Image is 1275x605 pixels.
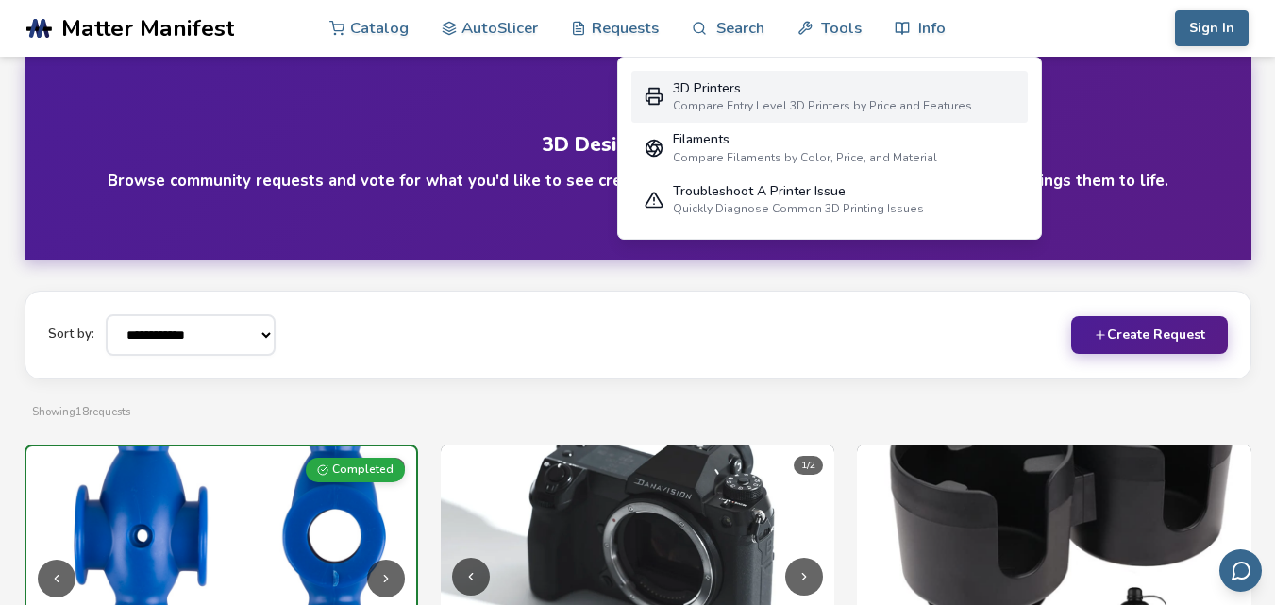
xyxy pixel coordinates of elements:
div: 1 / 2 [794,456,823,475]
span: Matter Manifest [61,15,234,42]
button: Create Request [1071,316,1228,354]
button: Previous image [38,560,75,597]
a: Troubleshoot A Printer IssueQuickly Diagnose Common 3D Printing Issues [631,174,1028,226]
h1: 3D Design Requests [74,134,1202,156]
a: FilamentsCompare Filaments by Color, Price, and Material [631,123,1028,175]
a: 3D PrintersCompare Entry Level 3D Printers by Price and Features [631,71,1028,123]
div: Troubleshoot A Printer Issue [673,184,924,199]
div: Quickly Diagnose Common 3D Printing Issues [673,202,924,215]
h4: Browse community requests and vote for what you'd like to see created. Our design team reviews th... [108,170,1168,192]
div: 3D Printers [673,81,972,96]
button: Previous image [452,558,490,596]
span: Completed [332,463,394,477]
button: Next image [367,560,405,597]
div: Compare Entry Level 3D Printers by Price and Features [673,99,972,112]
div: Filaments [673,132,937,147]
label: Sort by: [48,328,94,342]
div: Compare Filaments by Color, Price, and Material [673,151,937,164]
button: Sign In [1175,10,1249,46]
button: Send feedback via email [1219,549,1262,592]
button: Next image [785,558,823,596]
p: Showing 18 requests [32,402,1244,422]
